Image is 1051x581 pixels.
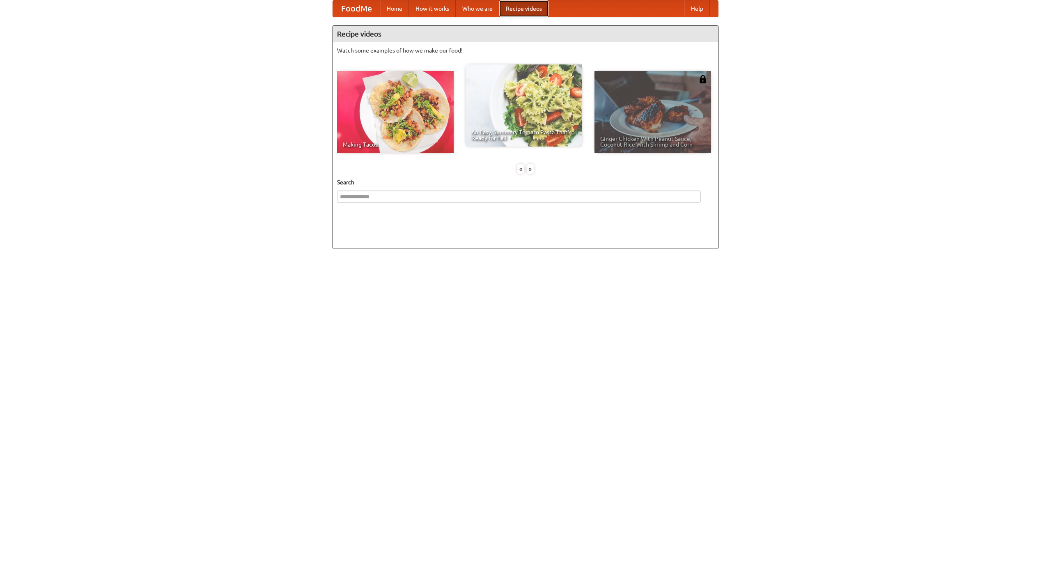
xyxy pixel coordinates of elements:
span: Making Tacos [343,142,448,147]
h4: Recipe videos [333,26,718,42]
a: Recipe videos [499,0,548,17]
div: » [527,164,534,174]
a: FoodMe [333,0,380,17]
a: Who we are [456,0,499,17]
a: Help [684,0,710,17]
p: Watch some examples of how we make our food! [337,46,714,55]
div: « [517,164,524,174]
img: 483408.png [699,75,707,83]
a: How it works [409,0,456,17]
h5: Search [337,178,714,186]
a: An Easy, Summery Tomato Pasta That's Ready for Fall [466,64,582,147]
a: Home [380,0,409,17]
a: Making Tacos [337,71,454,153]
span: An Easy, Summery Tomato Pasta That's Ready for Fall [471,129,576,141]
